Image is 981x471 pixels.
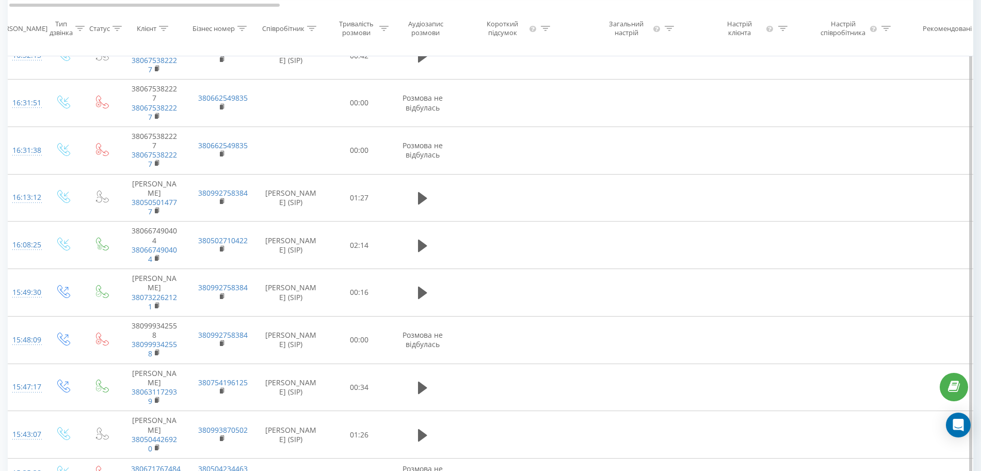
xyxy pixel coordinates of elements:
[327,269,392,317] td: 00:16
[602,20,651,37] div: Загальний настрій
[198,188,248,198] a: 380992758384
[255,222,327,269] td: [PERSON_NAME] (SIP)
[327,316,392,364] td: 00:00
[12,235,33,255] div: 16:08:25
[50,20,73,37] div: Тип дзвінка
[132,245,177,264] a: 380667490404
[818,20,868,37] div: Настрій співробітника
[121,222,188,269] td: 380667490404
[336,20,377,37] div: Тривалість розмови
[198,93,248,103] a: 380662549835
[198,425,248,435] a: 380993870502
[132,339,177,358] a: 380999342558
[12,330,33,350] div: 15:48:09
[255,364,327,411] td: [PERSON_NAME] (SIP)
[255,174,327,222] td: [PERSON_NAME] (SIP)
[12,425,33,445] div: 15:43:07
[132,434,177,453] a: 380504426920
[132,55,177,74] a: 380675382227
[255,316,327,364] td: [PERSON_NAME] (SIP)
[12,140,33,161] div: 16:31:38
[255,269,327,317] td: [PERSON_NAME] (SIP)
[403,93,443,112] span: Розмова не відбулась
[121,127,188,174] td: 380675382227
[327,80,392,127] td: 00:00
[89,24,110,33] div: Статус
[198,330,248,340] a: 380992758384
[198,378,248,387] a: 380754196125
[400,20,451,37] div: Аудіозапис розмови
[132,387,177,406] a: 380631172939
[12,282,33,303] div: 15:49:30
[12,377,33,397] div: 15:47:17
[12,93,33,113] div: 16:31:51
[12,187,33,208] div: 16:13:12
[121,364,188,411] td: [PERSON_NAME]
[327,364,392,411] td: 00:34
[132,197,177,216] a: 380505014777
[403,140,443,160] span: Розмова не відбулась
[327,174,392,222] td: 01:27
[121,80,188,127] td: 380675382227
[132,150,177,169] a: 380675382227
[121,269,188,317] td: [PERSON_NAME]
[132,292,177,311] a: 380732262121
[137,24,156,33] div: Клієнт
[478,20,527,37] div: Короткий підсумок
[198,235,248,245] a: 380502710422
[121,411,188,459] td: [PERSON_NAME]
[262,24,304,33] div: Співробітник
[255,411,327,459] td: [PERSON_NAME] (SIP)
[327,222,392,269] td: 02:14
[923,24,980,33] div: Рекомендовані дії
[132,103,177,122] a: 380675382227
[198,140,248,150] a: 380662549835
[946,413,971,437] div: Open Intercom Messenger
[121,316,188,364] td: 380999342558
[121,174,188,222] td: [PERSON_NAME]
[403,330,443,349] span: Розмова не відбулась
[327,411,392,459] td: 01:26
[327,127,392,174] td: 00:00
[198,282,248,292] a: 380992758384
[715,20,763,37] div: Настрій клієнта
[192,24,235,33] div: Бізнес номер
